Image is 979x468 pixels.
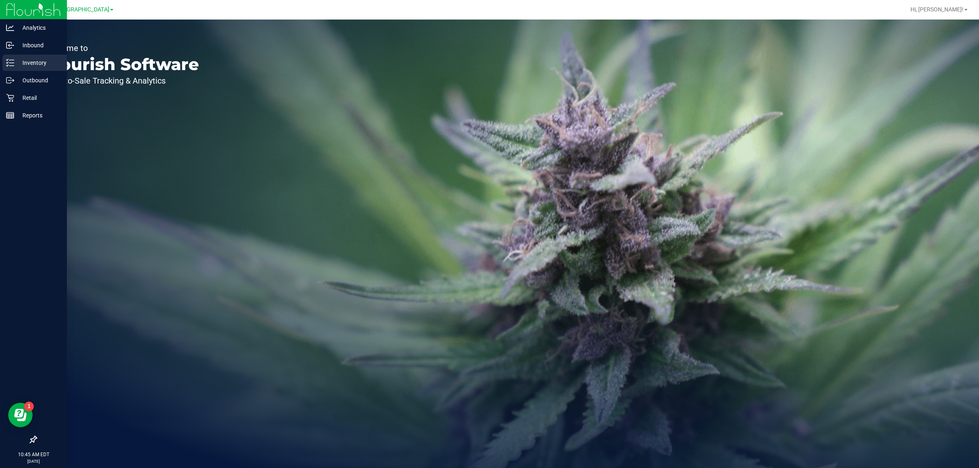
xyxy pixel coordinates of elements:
iframe: Resource center unread badge [24,402,34,411]
inline-svg: Outbound [6,76,14,84]
span: Hi, [PERSON_NAME]! [910,6,963,13]
p: Retail [14,93,63,103]
inline-svg: Inbound [6,41,14,49]
p: [DATE] [4,458,63,464]
p: Reports [14,110,63,120]
p: Seed-to-Sale Tracking & Analytics [44,77,199,85]
p: Inventory [14,58,63,68]
iframe: Resource center [8,403,33,427]
p: Welcome to [44,44,199,52]
p: Analytics [14,23,63,33]
p: Inbound [14,40,63,50]
inline-svg: Reports [6,111,14,119]
inline-svg: Retail [6,94,14,102]
p: 10:45 AM EDT [4,451,63,458]
span: [GEOGRAPHIC_DATA] [53,6,109,13]
p: Flourish Software [44,56,199,73]
inline-svg: Analytics [6,24,14,32]
p: Outbound [14,75,63,85]
inline-svg: Inventory [6,59,14,67]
